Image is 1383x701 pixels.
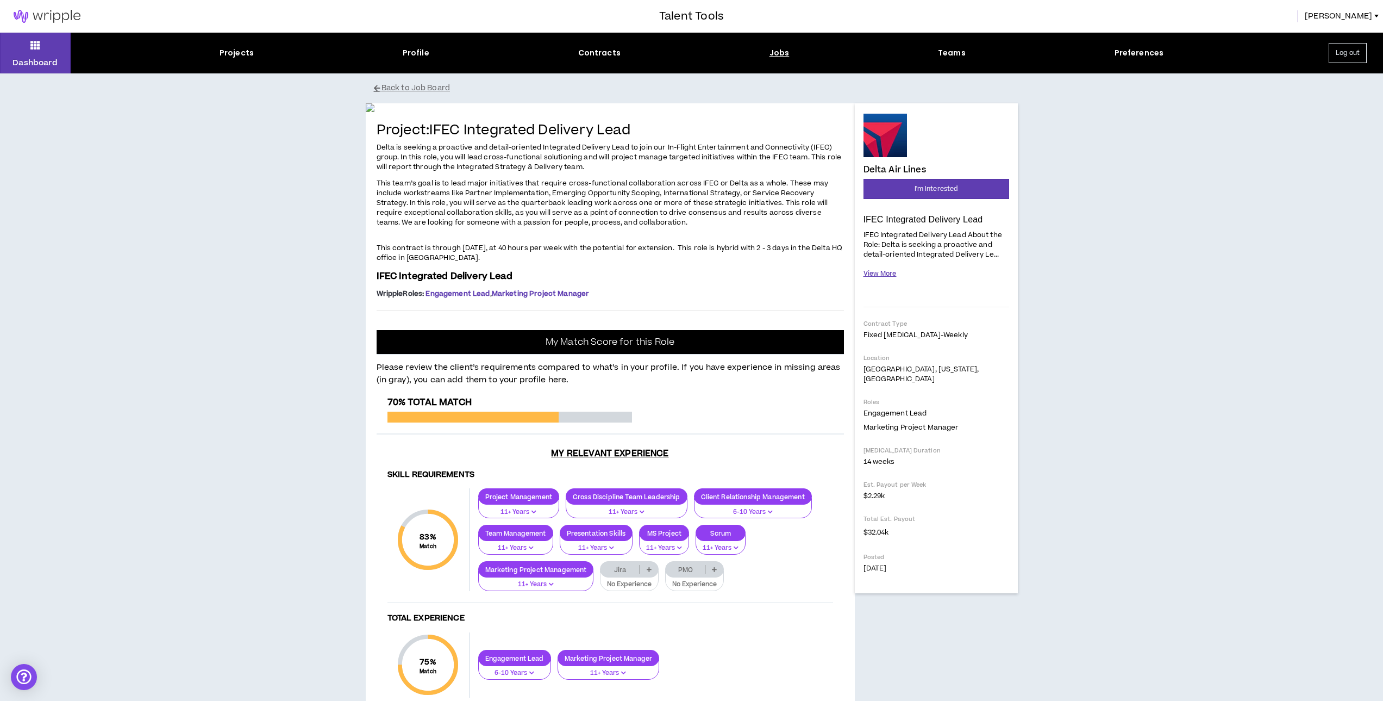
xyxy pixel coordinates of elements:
button: 11+ Years [478,498,560,519]
p: 11+ Years [485,543,546,553]
button: 11+ Years [566,498,687,519]
span: 75 % [420,656,436,668]
div: Profile [403,47,429,59]
span: Marketing Project Manager [492,289,590,299]
p: $2.29k [863,491,1009,501]
h3: My Relevant Experience [377,448,844,459]
span: This team’s goal is to lead major initiatives that require cross-functional collaboration across ... [377,178,828,227]
div: Preferences [1115,47,1164,59]
p: Contract Type [863,320,1009,328]
p: Engagement Lead [479,654,550,662]
h4: Project: IFEC Integrated Delivery Lead [377,123,844,139]
span: 83 % [420,531,436,543]
span: Engagement Lead [425,289,490,299]
p: IFEC Integrated Delivery Lead About the Role: Delta is seeking a proactive and detail-oriented In... [863,229,1009,260]
span: This contract is through [DATE], at 40 hours per week with the potential for extension. This role... [377,243,843,263]
span: Marketing Project Manager [863,423,959,432]
img: If5NRre97O0EyGp9LF2GTzGWhqxOdcSwmBf3ATVg.jpg [366,103,855,112]
small: Match [420,543,436,550]
span: 70% Total Match [387,396,472,409]
p: MS Project [640,529,689,537]
p: 11+ Years [573,507,680,517]
button: Back to Job Board [374,79,1026,98]
span: $32.04k [863,525,889,538]
button: I'm Interested [863,179,1009,199]
h4: Total Experience [387,613,833,624]
p: Dashboard [12,57,58,69]
p: IFEC Integrated Delivery Lead [863,214,1009,225]
p: [MEDICAL_DATA] Duration [863,446,1009,455]
p: Cross Discipline Team Leadership [566,493,686,501]
span: [PERSON_NAME] [1305,10,1372,22]
p: Location [863,354,1009,362]
div: Teams [938,47,966,59]
h4: Delta Air Lines [863,165,926,175]
p: , [377,289,844,298]
button: View More [863,264,897,283]
p: Est. Payout per Week [863,481,1009,489]
p: 11+ Years [565,668,653,678]
button: Log out [1329,43,1367,63]
p: 11+ Years [567,543,626,553]
button: 11+ Years [558,659,660,680]
button: No Experience [600,570,659,591]
div: Open Intercom Messenger [11,664,37,690]
p: 11+ Years [485,580,587,590]
h3: Talent Tools [659,8,724,24]
p: 11+ Years [703,543,739,553]
p: Roles [863,398,1009,406]
div: Contracts [578,47,621,59]
p: Please review the client’s requirements compared to what’s in your profile. If you have experienc... [377,355,844,386]
p: Scrum [696,529,745,537]
p: 11+ Years [646,543,682,553]
span: Wripple Roles : [377,289,424,299]
p: Jira [600,566,640,574]
h4: Skill Requirements [387,470,833,480]
span: I'm Interested [915,184,958,194]
p: 14 weeks [863,457,1009,467]
p: Client Relationship Management [694,493,811,501]
p: Marketing Project Manager [558,654,659,662]
p: Posted [863,553,1009,561]
button: 6-10 Years [694,498,812,519]
p: No Experience [672,580,717,590]
button: 11+ Years [478,570,594,591]
small: Match [420,668,436,675]
span: Fixed [MEDICAL_DATA] - weekly [863,330,968,340]
span: Engagement Lead [863,408,927,418]
p: Team Management [479,529,553,537]
p: Marketing Project Management [479,566,593,574]
p: PMO [666,566,705,574]
p: Total Est. Payout [863,515,1009,523]
p: 6-10 Years [701,507,805,517]
button: 11+ Years [478,534,553,555]
div: Projects [220,47,254,59]
button: 11+ Years [639,534,689,555]
span: Delta is seeking a proactive and detail-oriented Integrated Delivery Lead to join our In-Flight E... [377,142,842,172]
p: Project Management [479,493,559,501]
button: 6-10 Years [478,659,551,680]
p: 6-10 Years [485,668,544,678]
span: IFEC Integrated Delivery Lead [377,270,513,283]
button: 11+ Years [696,534,746,555]
p: [DATE] [863,563,1009,573]
p: [GEOGRAPHIC_DATA], [US_STATE], [GEOGRAPHIC_DATA] [863,364,1009,384]
button: No Experience [665,570,724,591]
p: My Match Score for this Role [546,337,674,348]
button: 11+ Years [560,534,633,555]
p: Presentation Skills [560,529,633,537]
p: 11+ Years [485,507,553,517]
p: No Experience [607,580,652,590]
